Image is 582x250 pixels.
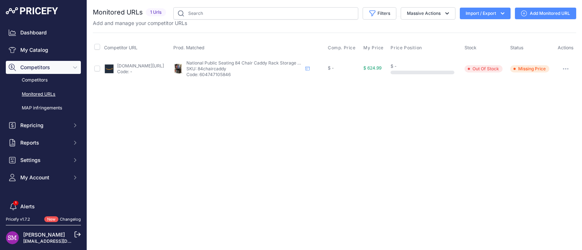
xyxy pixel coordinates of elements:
[6,43,81,57] a: My Catalog
[93,20,187,27] p: Add and manage your competitor URLs
[328,45,356,51] span: Comp. Price
[510,65,549,72] span: Missing Price
[104,45,137,50] span: Competitor URL
[23,238,99,244] a: [EMAIL_ADDRESS][DOMAIN_NAME]
[363,45,384,51] span: My Price
[20,122,68,129] span: Repricing
[6,74,81,87] a: Competitors
[6,171,81,184] button: My Account
[6,7,58,14] img: Pricefy Logo
[186,60,423,66] span: National Public Seating 84 Chair Caddy Rack Storage Cart - Dark Brown - 67 Inches W X 33 Inches D...
[186,66,302,72] p: SKU: 84chaircaddy
[44,216,58,222] span: New
[20,139,68,146] span: Reports
[363,65,381,71] span: $ 624.99
[391,45,422,51] span: Price Position
[465,65,503,72] span: Out Of Stock
[20,157,68,164] span: Settings
[328,65,360,71] div: $ -
[117,69,164,75] p: Code: -
[6,216,30,222] div: Pricefy v1.7.2
[460,8,511,19] button: Import / Export
[558,45,574,50] span: Actions
[391,45,423,51] button: Price Position
[6,136,81,149] button: Reports
[6,26,81,39] a: Dashboard
[23,232,65,238] a: [PERSON_NAME]
[6,154,81,167] button: Settings
[363,7,396,20] button: Filters
[93,7,143,17] h2: Monitored URLs
[510,45,524,50] span: Status
[391,63,462,69] div: $ -
[401,7,455,20] button: Massive Actions
[146,8,166,17] span: 1 Urls
[20,174,68,181] span: My Account
[186,72,302,78] p: Code: 604747105846
[173,45,205,50] span: Prod. Matched
[363,45,385,51] button: My Price
[117,63,164,68] a: [DOMAIN_NAME][URL]
[173,7,358,20] input: Search
[20,64,68,71] span: Competitors
[6,119,81,132] button: Repricing
[6,88,81,101] a: Monitored URLs
[6,200,81,213] a: Alerts
[328,45,357,51] button: Comp. Price
[60,217,81,222] a: Changelog
[6,102,81,114] a: MAP infringements
[465,45,476,50] span: Stock
[515,8,576,19] a: Add Monitored URL
[6,26,81,241] nav: Sidebar
[6,61,81,74] button: Competitors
